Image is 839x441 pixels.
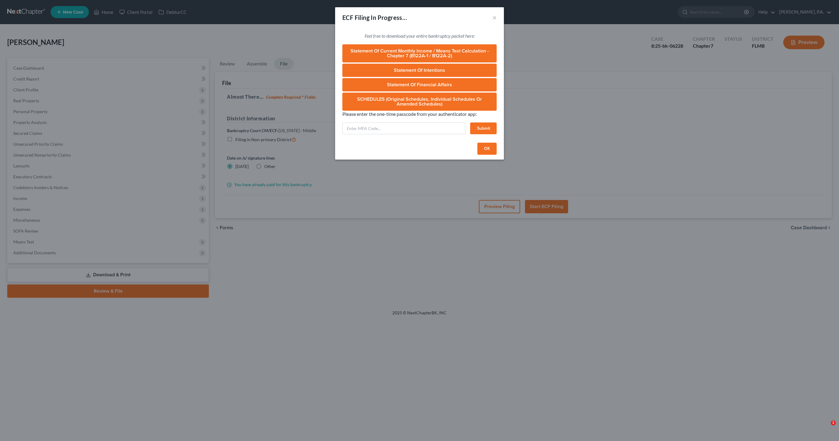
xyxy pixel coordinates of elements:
[342,93,497,111] a: SCHEDULES (original schedules, individual schedules or amended schedules)
[342,13,407,22] div: ECF Filing In Progress...
[831,420,836,425] span: 1
[477,143,497,155] button: OK
[470,122,497,135] button: Submit
[342,78,497,91] a: Statement of Financial Affairs
[342,64,497,77] a: Statement of Intentions
[342,122,465,135] input: Enter MFA Code...
[342,33,497,40] p: Feel free to download your entire bankruptcy packet here:
[819,420,833,435] iframe: Intercom live chat
[492,14,497,21] button: ×
[342,111,497,118] p: Please enter the one-time passcode from your authenticator app:
[342,44,497,62] a: Statement of Current Monthly Income / Means Test Calculation - Chapter 7 (B122A-1 / B122A-2)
